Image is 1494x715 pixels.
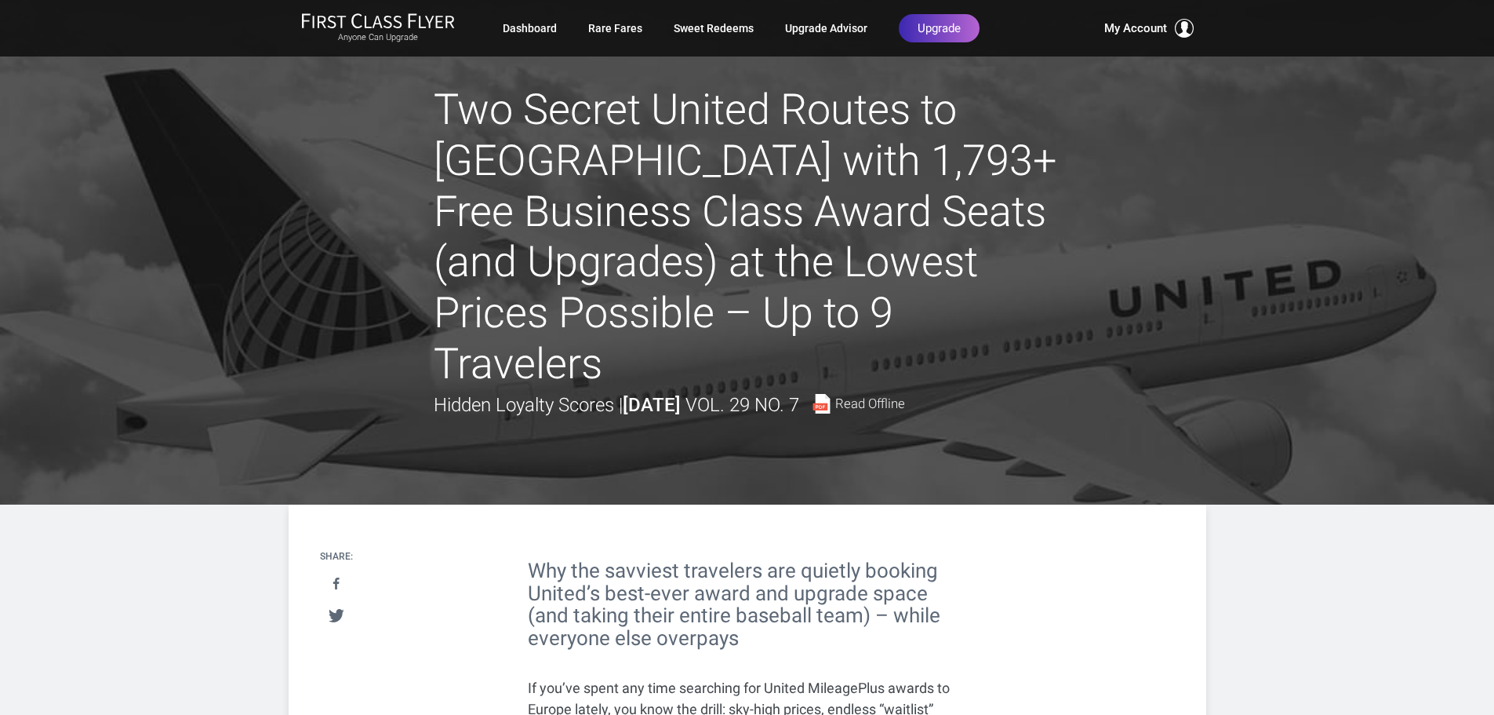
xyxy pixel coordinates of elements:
[301,13,455,29] img: First Class Flyer
[623,394,681,416] strong: [DATE]
[785,14,867,42] a: Upgrade Advisor
[320,601,352,630] a: Tweet
[1104,19,1194,38] button: My Account
[812,394,905,414] a: Read Offline
[528,560,967,649] h2: Why the savviest travelers are quietly booking United’s best-ever award and upgrade space (and ta...
[674,14,754,42] a: Sweet Redeems
[434,390,905,420] div: Hidden Loyalty Scores |
[320,552,353,562] h4: Share:
[301,13,455,44] a: First Class FlyerAnyone Can Upgrade
[588,14,642,42] a: Rare Fares
[301,32,455,43] small: Anyone Can Upgrade
[835,397,905,410] span: Read Offline
[1104,19,1167,38] span: My Account
[685,394,799,416] span: Vol. 29 No. 7
[434,85,1061,390] h1: Two Secret United Routes to [GEOGRAPHIC_DATA] with 1,793+ Free Business Class Award Seats (and Up...
[899,14,980,42] a: Upgrade
[812,394,831,414] img: pdf-file.svg
[320,570,352,599] a: Share
[503,14,557,42] a: Dashboard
